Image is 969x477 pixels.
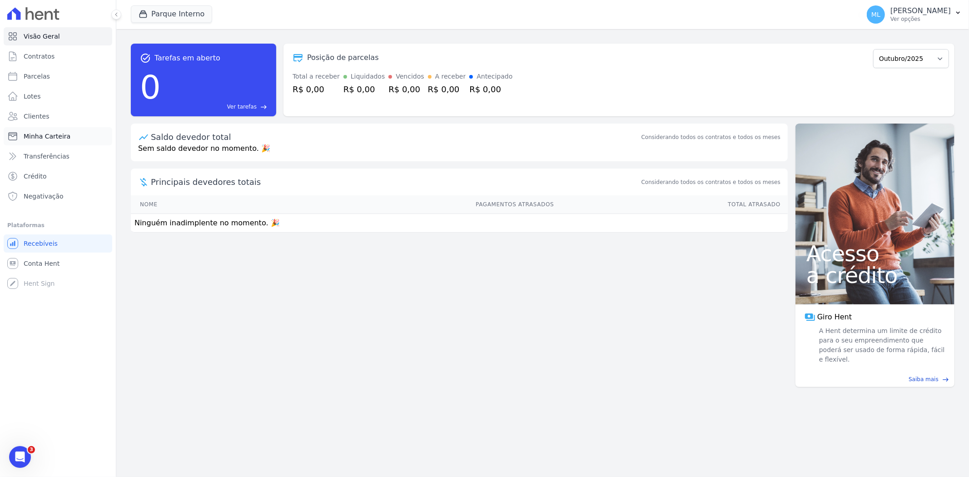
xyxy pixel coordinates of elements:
[131,214,788,233] td: Ninguém inadimplente no momento. 🎉
[641,178,780,186] span: Considerando todos os contratos e todos os meses
[4,147,112,165] a: Transferências
[388,83,424,95] div: R$ 0,00
[307,52,379,63] div: Posição de parcelas
[4,87,112,105] a: Lotes
[4,254,112,273] a: Conta Hent
[942,376,949,383] span: east
[154,53,220,64] span: Tarefas em aberto
[9,446,31,468] iframe: Intercom live chat
[24,32,60,41] span: Visão Geral
[343,83,385,95] div: R$ 0,00
[131,195,248,214] th: Nome
[860,2,969,27] button: ML [PERSON_NAME] Ver opções
[554,195,788,214] th: Total Atrasado
[227,103,257,111] span: Ver tarefas
[260,104,267,110] span: east
[131,5,212,23] button: Parque Interno
[4,27,112,45] a: Visão Geral
[24,192,64,201] span: Negativação
[24,72,50,81] span: Parcelas
[151,176,640,188] span: Principais devedores totais
[24,132,70,141] span: Minha Carteira
[641,133,780,141] div: Considerando todos os contratos e todos os meses
[24,259,60,268] span: Conta Hent
[293,83,340,95] div: R$ 0,00
[871,11,880,18] span: ML
[806,264,944,286] span: a crédito
[4,47,112,65] a: Contratos
[24,112,49,121] span: Clientes
[890,6,951,15] p: [PERSON_NAME]
[477,72,512,81] div: Antecipado
[140,53,151,64] span: task_alt
[24,239,58,248] span: Recebíveis
[801,375,949,383] a: Saiba mais east
[293,72,340,81] div: Total a receber
[817,312,852,323] span: Giro Hent
[248,195,554,214] th: Pagamentos Atrasados
[24,152,70,161] span: Transferências
[4,187,112,205] a: Negativação
[4,127,112,145] a: Minha Carteira
[24,92,41,101] span: Lotes
[817,326,945,364] span: A Hent determina um limite de crédito para o seu empreendimento que poderá ser usado de forma ráp...
[24,52,55,61] span: Contratos
[4,107,112,125] a: Clientes
[131,143,788,161] p: Sem saldo devedor no momento. 🎉
[7,220,109,231] div: Plataformas
[806,243,944,264] span: Acesso
[428,83,466,95] div: R$ 0,00
[4,67,112,85] a: Parcelas
[396,72,424,81] div: Vencidos
[351,72,385,81] div: Liquidados
[4,167,112,185] a: Crédito
[909,375,939,383] span: Saiba mais
[890,15,951,23] p: Ver opções
[140,64,161,111] div: 0
[164,103,267,111] a: Ver tarefas east
[4,234,112,253] a: Recebíveis
[469,83,512,95] div: R$ 0,00
[435,72,466,81] div: A receber
[28,446,35,453] span: 3
[24,172,47,181] span: Crédito
[151,131,640,143] div: Saldo devedor total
